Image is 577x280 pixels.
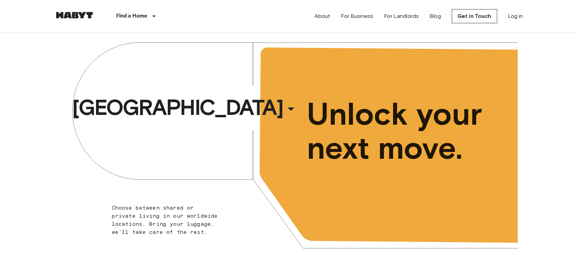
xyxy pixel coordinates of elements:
[112,205,218,235] span: Choose between shared or private living in our worldwide locations. Bring your luggage, we'll tak...
[315,12,330,20] a: About
[508,12,523,20] a: Log in
[341,12,373,20] a: For Business
[69,92,302,123] button: [GEOGRAPHIC_DATA]
[72,94,283,121] span: [GEOGRAPHIC_DATA]
[452,9,497,23] a: Get in Touch
[307,97,490,165] span: Unlock your next move.
[54,12,95,19] img: Habyt
[116,12,148,20] p: Find a Home
[429,12,441,20] a: Blog
[384,12,419,20] a: For Landlords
